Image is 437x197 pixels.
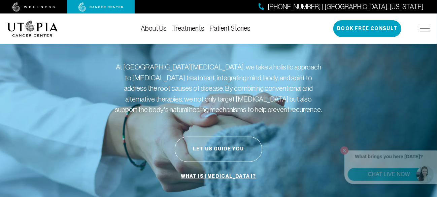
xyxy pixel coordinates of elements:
[141,25,167,32] a: About Us
[179,170,258,183] a: What is [MEDICAL_DATA]?
[12,2,55,12] img: wellness
[420,26,430,31] img: icon-hamburger
[114,62,323,115] p: At [GEOGRAPHIC_DATA][MEDICAL_DATA], we take a holistic approach to [MEDICAL_DATA] treatment, inte...
[333,20,401,37] button: Book Free Consult
[78,2,124,12] img: cancer center
[7,21,58,37] img: logo
[175,137,262,162] button: Let Us Guide You
[172,25,204,32] a: Treatments
[210,25,250,32] a: Patient Stories
[259,2,424,12] a: [PHONE_NUMBER] | [GEOGRAPHIC_DATA], [US_STATE]
[268,2,424,12] span: [PHONE_NUMBER] | [GEOGRAPHIC_DATA], [US_STATE]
